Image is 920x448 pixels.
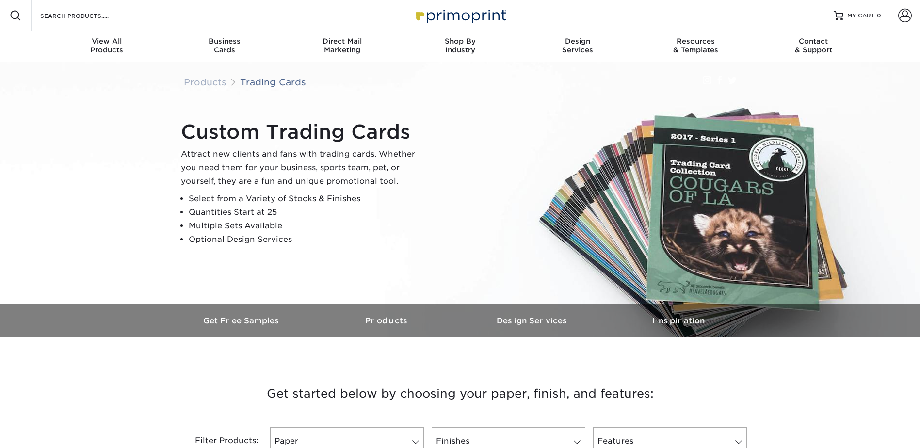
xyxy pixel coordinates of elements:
h3: Inspiration [606,316,751,325]
a: Products [184,77,226,87]
h3: Get started below by choosing your paper, finish, and features: [177,372,744,416]
h3: Get Free Samples [169,316,315,325]
a: Products [315,304,460,337]
li: Quantities Start at 25 [189,206,423,219]
h1: Custom Trading Cards [181,120,423,144]
a: BusinessCards [165,31,283,62]
a: Get Free Samples [169,304,315,337]
span: Direct Mail [283,37,401,46]
h3: Products [315,316,460,325]
div: Products [48,37,166,54]
p: Attract new clients and fans with trading cards. Whether you need them for your business, sports ... [181,147,423,188]
a: Contact& Support [755,31,872,62]
span: Design [519,37,637,46]
a: Trading Cards [240,77,306,87]
span: 0 [877,12,881,19]
a: Design Services [460,304,606,337]
img: Primoprint [412,5,509,26]
div: & Templates [637,37,755,54]
div: Marketing [283,37,401,54]
li: Optional Design Services [189,233,423,246]
span: Business [165,37,283,46]
div: Cards [165,37,283,54]
a: DesignServices [519,31,637,62]
input: SEARCH PRODUCTS..... [39,10,134,21]
div: & Support [755,37,872,54]
a: View AllProducts [48,31,166,62]
li: Select from a Variety of Stocks & Finishes [189,192,423,206]
a: Shop ByIndustry [401,31,519,62]
a: Resources& Templates [637,31,755,62]
li: Multiple Sets Available [189,219,423,233]
span: Shop By [401,37,519,46]
div: Services [519,37,637,54]
a: Inspiration [606,304,751,337]
span: View All [48,37,166,46]
span: Contact [755,37,872,46]
h3: Design Services [460,316,606,325]
a: Direct MailMarketing [283,31,401,62]
span: MY CART [847,12,875,20]
div: Industry [401,37,519,54]
span: Resources [637,37,755,46]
